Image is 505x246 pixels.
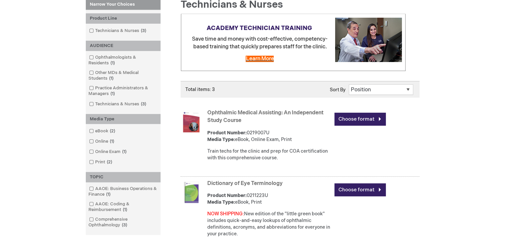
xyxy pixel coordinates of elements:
[185,87,215,92] span: Total items: 3
[181,182,202,203] img: Dictionary of Eye Terminology
[330,87,345,93] label: Sort By
[181,111,202,132] img: Ophthalmic Medical Assisting: An Independent Study Course
[185,36,402,51] p: Save time and money with cost-effective, competency-based training that quickly prepares staff fo...
[87,201,159,213] a: AAOE: Coding & Reimbursement1
[109,60,116,66] span: 1
[86,41,161,51] div: AUDIENCE
[86,172,161,182] div: TOPIC
[87,85,159,97] a: Practice Administrators & Managers1
[121,207,129,212] span: 1
[120,149,128,154] span: 1
[207,211,331,237] div: New edition of the "little green book" includes quick-and-easy lookups of ophthalmic definitions,...
[207,180,283,187] a: Dictionary of Eye Terminology
[207,130,247,136] strong: Product Number:
[87,186,159,198] a: AAOE: Business Operations & Finance1
[206,25,312,32] strong: ACADEMY TECHNICIAN TRAINING
[207,211,244,217] font: NOW SHIPPING:
[246,56,274,62] a: Learn More
[207,137,235,142] strong: Media Type:
[87,70,159,82] a: Other MDs & Medical Students1
[334,183,386,196] a: Choose format
[87,216,159,228] a: Comprehensive Ophthalmology3
[87,138,117,145] a: Online1
[87,28,149,34] a: Technicians & Nurses3
[120,222,129,228] span: 3
[207,148,331,161] div: Train techs for the clinic and prep for COA certification with this comprehensive course.
[86,13,161,24] div: Product Line
[139,28,148,33] span: 3
[335,18,402,62] img: Explore cost-effective Academy technician training programs
[207,130,331,143] div: 0219007U eBook, Online Exam, Print
[87,54,159,66] a: Ophthalmologists & Residents1
[139,101,148,107] span: 3
[105,159,114,165] span: 2
[107,76,115,81] span: 1
[87,128,118,134] a: eBook2
[86,114,161,124] div: Media Type
[87,101,149,107] a: Technicians & Nurses3
[207,110,323,124] a: Ophthalmic Medical Assisting: An Independent Study Course
[207,192,331,206] div: 0211223U eBook, Print
[87,159,115,165] a: Print2
[207,193,247,198] strong: Product Number:
[334,113,386,126] a: Choose format
[108,139,116,144] span: 1
[87,149,129,155] a: Online Exam1
[108,128,117,134] span: 2
[104,192,112,197] span: 1
[109,91,116,96] span: 1
[207,199,235,205] strong: Media Type:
